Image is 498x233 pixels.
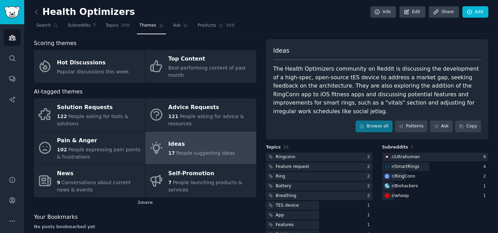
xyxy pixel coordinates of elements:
[57,69,129,74] span: Popular discussions this week
[266,221,372,229] a: Features1
[57,168,141,179] div: News
[382,182,489,190] a: Biohackersr/Biohackers1
[168,150,175,156] span: 17
[34,164,145,197] a: News9Conversations about current news & events
[392,193,409,199] div: r/ whoop
[195,20,237,34] a: Products308
[382,162,489,171] a: SmartRingsr/SmartRings4
[171,20,191,34] a: Ask
[429,6,459,18] a: Share
[399,6,425,18] a: Edit
[168,102,253,113] div: Advice Requests
[276,164,309,170] div: Feature request
[34,132,145,164] a: Pain & Anger102People expressing pain points & frustrations
[483,173,488,180] div: 2
[382,191,489,200] a: whoopr/whoop1
[483,183,488,189] div: 1
[392,164,419,170] div: r/ SmartRings
[34,224,256,230] div: No posts bookmarked yet
[266,191,372,200] a: Breathing2
[57,180,131,192] span: Conversations about current news & events
[34,7,135,18] h2: Health Optimizers
[266,172,372,181] a: Ring2
[168,139,235,150] div: Ideas
[36,23,51,29] span: Search
[34,39,76,48] span: Scoring themes
[392,183,418,189] div: r/ Biohackers
[139,23,156,29] span: Themes
[385,154,389,159] img: Ultrahuman
[430,120,453,132] a: Ask
[93,23,96,29] span: 7
[273,65,481,116] div: The Health Optimizers community on Reddit is discussing the development of a high-spec, open-sour...
[411,145,413,150] span: 7
[266,201,372,210] a: TES device1
[57,147,141,160] span: People expressing pain points & frustrations
[34,98,145,131] a: Solution Requests122People asking for tools & solutions
[266,162,372,171] a: Feature request2
[276,203,299,209] div: TES device
[367,154,372,160] div: 2
[57,114,67,119] span: 122
[367,203,372,209] div: 1
[273,46,289,55] span: Ideas
[57,57,129,68] div: Hot Discussions
[57,135,141,146] div: Pain & Anger
[382,153,489,161] a: Ultrahumanr/Ultrahuman9
[145,98,256,131] a: Advice Requests121People asking for advice & resources
[367,193,372,199] div: 2
[483,193,488,199] div: 1
[34,213,78,222] span: Your Bookmarks
[367,173,372,180] div: 2
[34,88,83,96] span: AI-tagged themes
[103,20,132,34] a: Topics200
[385,174,389,179] img: RingConn
[57,114,129,126] span: People asking for tools & solutions
[168,54,253,65] div: Top Content
[276,222,294,228] div: Features
[34,50,145,83] a: Hot DiscussionsPopular discussions this week
[137,20,166,34] a: Themes
[367,222,372,228] div: 1
[145,50,256,83] a: Top ContentBest-performing content of past month
[483,154,488,160] div: 9
[176,150,235,156] span: People suggesting ideas
[34,20,61,34] a: Search
[276,193,296,199] div: Breathing
[226,23,235,29] span: 308
[392,154,420,160] div: r/ Ultrahuman
[121,23,130,29] span: 200
[276,173,285,180] div: Ring
[57,102,141,113] div: Solution Requests
[370,6,396,18] a: Info
[168,114,244,126] span: People asking for advice & resources
[57,180,61,185] span: 9
[266,144,281,151] span: Topics
[356,120,393,132] a: Browse all
[34,197,256,208] div: 2 more
[385,183,389,188] img: Biohackers
[4,6,20,18] img: GummySearch logo
[283,145,289,150] span: 10
[198,23,216,29] span: Products
[276,183,291,189] div: Battery
[483,164,488,170] div: 4
[266,211,372,219] a: App1
[145,132,256,164] a: Ideas17People suggesting ideas
[382,144,408,151] span: Subreddits
[168,114,178,119] span: 121
[57,147,67,152] span: 102
[455,120,481,132] button: Copy
[266,153,372,161] a: Ringconn2
[266,182,372,190] a: Battery2
[145,164,256,197] a: Self-Promotion7People launching products & services
[168,180,242,192] span: People launching products & services
[367,212,372,218] div: 1
[173,23,181,29] span: Ask
[382,172,489,181] a: RingConnr/RingConn2
[395,120,427,132] a: Patterns
[65,20,98,34] a: Subreddits7
[367,164,372,170] div: 2
[168,168,253,179] div: Self-Promotion
[276,154,295,160] div: Ringconn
